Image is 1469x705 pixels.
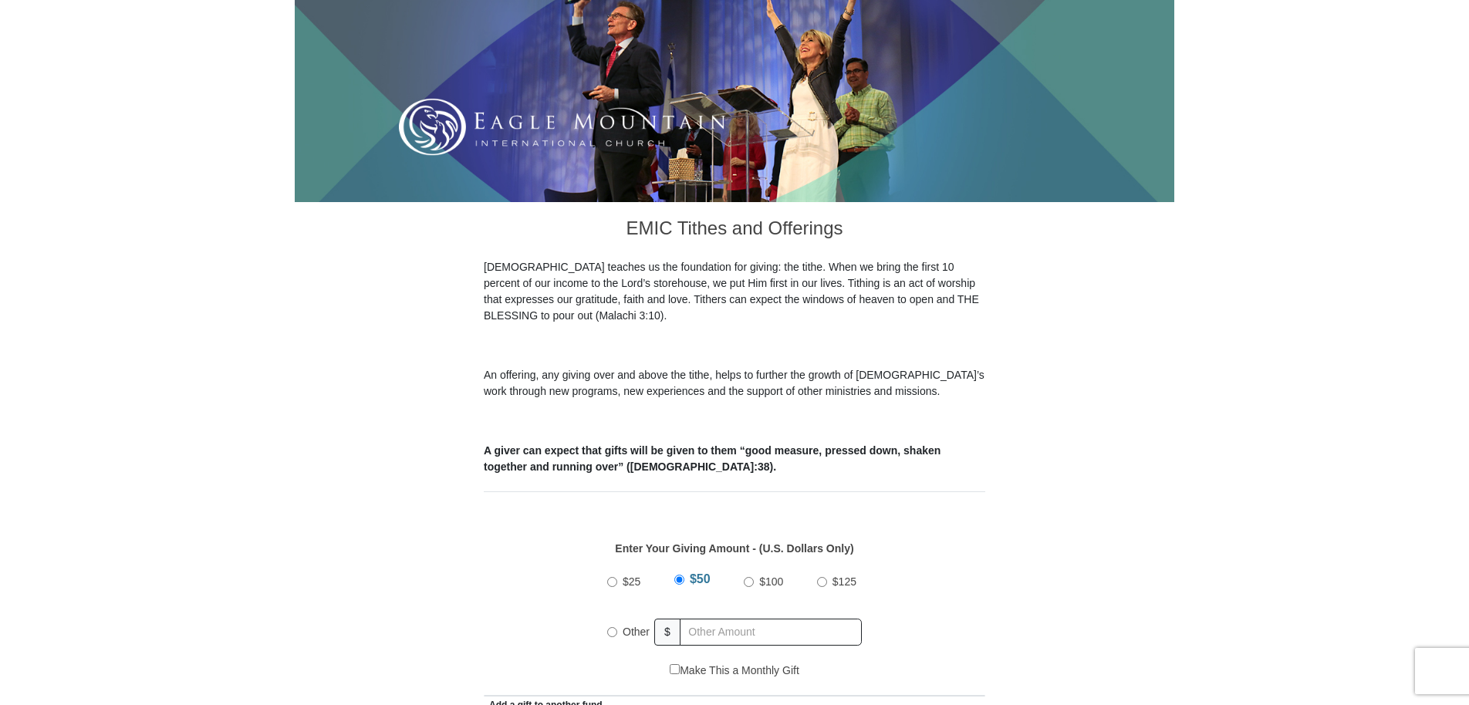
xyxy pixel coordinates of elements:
[680,619,862,646] input: Other Amount
[759,575,783,588] span: $100
[484,444,940,473] b: A giver can expect that gifts will be given to them “good measure, pressed down, shaken together ...
[615,542,853,555] strong: Enter Your Giving Amount - (U.S. Dollars Only)
[484,367,985,400] p: An offering, any giving over and above the tithe, helps to further the growth of [DEMOGRAPHIC_DAT...
[832,575,856,588] span: $125
[690,572,711,585] span: $50
[654,619,680,646] span: $
[484,202,985,259] h3: EMIC Tithes and Offerings
[670,663,799,679] label: Make This a Monthly Gift
[484,259,985,324] p: [DEMOGRAPHIC_DATA] teaches us the foundation for giving: the tithe. When we bring the first 10 pe...
[670,664,680,674] input: Make This a Monthly Gift
[623,575,640,588] span: $25
[623,626,650,638] span: Other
